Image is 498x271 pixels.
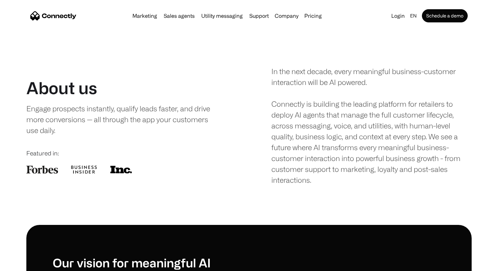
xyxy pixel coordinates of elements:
[130,13,160,18] a: Marketing
[422,9,468,22] a: Schedule a demo
[26,149,227,158] div: Featured in:
[273,11,300,20] div: Company
[247,13,271,18] a: Support
[7,259,40,269] aside: Language selected: English
[30,11,76,21] a: home
[199,13,245,18] a: Utility messaging
[13,259,40,269] ul: Language list
[271,66,472,185] div: In the next decade, every meaningful business-customer interaction will be AI powered. Connectly ...
[26,78,97,98] h1: About us
[275,11,298,20] div: Company
[26,103,217,136] div: Engage prospects instantly, qualify leads faster, and drive more conversions — all through the ap...
[302,13,324,18] a: Pricing
[389,11,407,20] a: Login
[407,11,421,20] div: en
[410,11,417,20] div: en
[53,256,249,270] h1: Our vision for meaningful AI
[161,13,197,18] a: Sales agents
